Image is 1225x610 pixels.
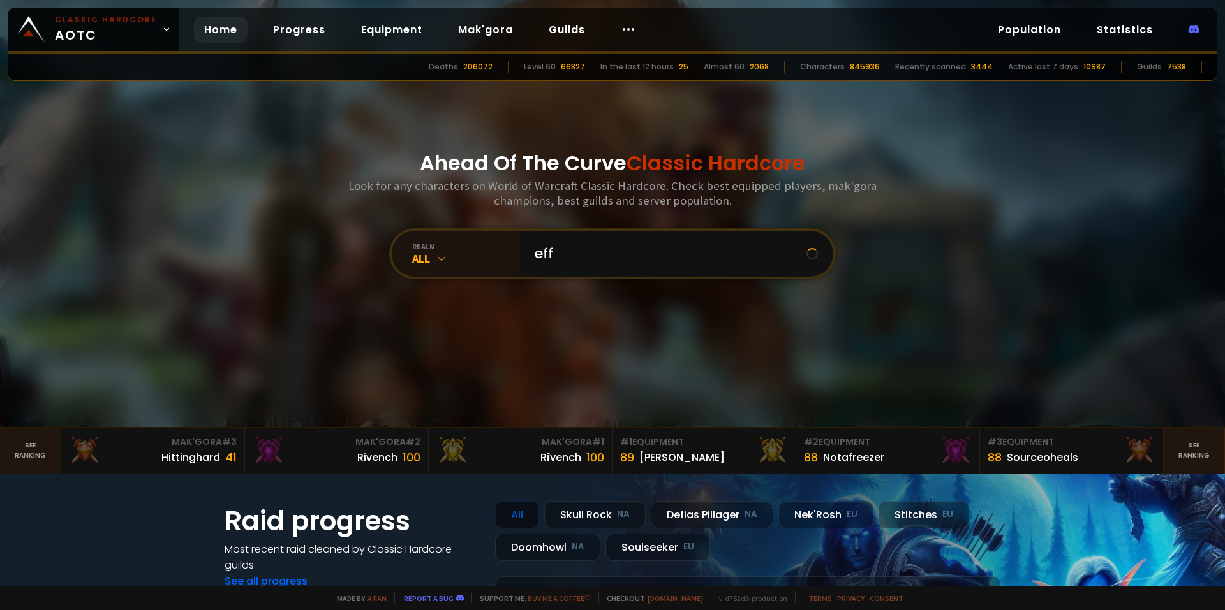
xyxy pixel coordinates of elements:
[225,541,480,573] h4: Most recent raid cleaned by Classic Hardcore guilds
[527,231,806,277] input: Search a character...
[429,61,458,73] div: Deaths
[620,435,788,449] div: Equipment
[778,501,873,528] div: Nek'Rosh
[837,593,865,603] a: Privacy
[561,61,585,73] div: 66327
[850,61,880,73] div: 845936
[847,508,857,521] small: EU
[406,435,420,448] span: # 2
[796,428,980,474] a: #2Equipment88Notafreezer
[540,449,581,465] div: Rîvench
[495,534,600,561] div: Doomhowl
[367,593,387,603] a: a fan
[1083,61,1106,73] div: 10987
[971,61,993,73] div: 3444
[704,61,745,73] div: Almost 60
[988,449,1002,466] div: 88
[648,593,703,603] a: [DOMAIN_NAME]
[495,576,1000,610] a: a month agozgpetri on godDefias Pillager8 /90
[225,501,480,541] h1: Raid progress
[55,14,157,45] span: AOTC
[612,428,796,474] a: #1Equipment89[PERSON_NAME]
[404,593,454,603] a: Report a bug
[804,435,819,448] span: # 2
[600,61,674,73] div: In the last 12 hours
[679,61,688,73] div: 25
[605,534,710,561] div: Soulseeker
[343,178,882,208] h3: Look for any characters on World of Warcraft Classic Hardcore. Check best equipped players, mak'g...
[750,61,769,73] div: 2068
[420,148,805,178] h1: Ahead Of The Curve
[245,428,429,474] a: Mak'Gora#2Rivench100
[823,449,884,465] div: Notafreezer
[429,428,612,474] a: Mak'Gora#1Rîvench100
[651,501,773,528] div: Defias Pillager
[528,593,591,603] a: Buy me a coffee
[544,501,646,528] div: Skull Rock
[683,541,694,553] small: EU
[263,17,336,43] a: Progress
[463,61,493,73] div: 206072
[988,435,1002,448] span: # 3
[471,593,591,603] span: Support me,
[800,61,845,73] div: Characters
[879,501,969,528] div: Stitches
[586,449,604,466] div: 100
[436,435,604,449] div: Mak'Gora
[357,449,397,465] div: Rivench
[1164,428,1225,474] a: Seeranking
[55,14,157,25] small: Classic Hardcore
[351,17,433,43] a: Equipment
[617,508,630,521] small: NA
[808,593,832,603] a: Terms
[942,508,953,521] small: EU
[804,449,818,466] div: 88
[8,8,179,51] a: Classic HardcoreAOTC
[1167,61,1186,73] div: 7538
[745,508,757,521] small: NA
[895,61,966,73] div: Recently scanned
[988,17,1071,43] a: Population
[804,435,972,449] div: Equipment
[711,593,787,603] span: v. d752d5 - production
[329,593,387,603] span: Made by
[598,593,703,603] span: Checkout
[538,17,595,43] a: Guilds
[1137,61,1162,73] div: Guilds
[870,593,903,603] a: Consent
[980,428,1164,474] a: #3Equipment88Sourceoheals
[1008,61,1078,73] div: Active last 7 days
[403,449,420,466] div: 100
[572,541,584,553] small: NA
[620,449,634,466] div: 89
[161,449,220,465] div: Hittinghard
[194,17,248,43] a: Home
[639,449,725,465] div: [PERSON_NAME]
[592,435,604,448] span: # 1
[627,149,805,177] span: Classic Hardcore
[253,435,420,449] div: Mak'Gora
[69,435,237,449] div: Mak'Gora
[448,17,523,43] a: Mak'gora
[225,574,308,588] a: See all progress
[225,449,237,466] div: 41
[620,435,632,448] span: # 1
[1087,17,1163,43] a: Statistics
[988,435,1155,449] div: Equipment
[412,242,519,251] div: realm
[524,61,556,73] div: Level 60
[222,435,237,448] span: # 3
[412,251,519,266] div: All
[1007,449,1078,465] div: Sourceoheals
[495,501,539,528] div: All
[61,428,245,474] a: Mak'Gora#3Hittinghard41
